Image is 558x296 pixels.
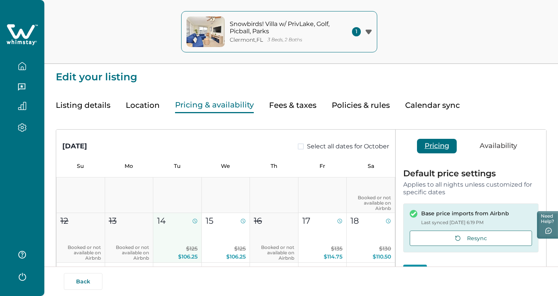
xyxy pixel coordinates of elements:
button: 15$125$106.25 [202,213,250,263]
button: Back [64,273,102,290]
p: Th [250,163,298,169]
p: 13 [109,215,117,227]
p: Sa [347,163,395,169]
button: 14$125$106.25 [153,213,202,263]
button: Fees & taxes [269,98,316,113]
button: 16Booked or not available on Airbnb [250,213,298,263]
span: 1 [352,27,361,36]
button: 12Booked or not available on Airbnb [57,213,105,263]
button: Toggle description [493,265,502,275]
button: Pricing & availability [175,98,254,113]
p: 3 Beds, 2 Baths [268,37,302,43]
button: Policies & rules [332,98,390,113]
p: Booked or not available on Airbnb [350,195,391,211]
p: 12 [60,215,68,227]
p: We [201,163,250,169]
img: property-cover [187,16,225,47]
div: [DATE] [62,141,87,151]
span: $135 [331,245,342,252]
p: 15 [206,215,213,227]
p: 18 [350,215,359,227]
p: 22 [206,264,216,277]
p: Tu [153,163,201,169]
button: Resync [410,231,532,246]
button: 13Booked or not available on Airbnb [105,213,154,263]
p: Last synced [DATE] 6:19 PM [421,219,509,226]
p: 14 [157,215,166,227]
p: Booked or not available on Airbnb [254,245,294,261]
p: Mo [105,163,153,169]
p: 21 [157,264,165,277]
p: Snowbirds! Villa w/ PrivLake, Golf, Picball, Parks [230,20,333,35]
button: 11Booked or not available on Airbnb [347,163,395,213]
p: Su [56,163,105,169]
p: Edit your listing [56,64,547,82]
p: 16 [254,215,262,227]
span: $130 [379,245,391,252]
p: 24 [302,264,313,277]
p: Base price imports from Airbnb [421,210,509,218]
p: 19 [60,264,68,277]
span: $106.25 [226,253,246,260]
button: Calendar sync [405,98,460,113]
span: $125 [186,245,198,252]
p: Booked or not available on Airbnb [60,245,101,261]
button: Location [126,98,160,113]
p: Clermont , FL [230,37,263,43]
p: Applies to all nights unless customized for specific dates [403,181,539,196]
button: 17$135$114.75 [298,213,347,263]
p: 20 [109,264,120,277]
span: Select all dates for October [307,142,389,151]
p: Fr [298,163,347,169]
button: 18$130$110.50 [347,213,395,263]
span: $125 [234,245,246,252]
button: property-coverSnowbirds! Villa w/ PrivLake, Golf, Picball, ParksClermont,FL3 Beds, 2 Baths1 [181,11,377,52]
p: Booked or not available on Airbnb [109,245,149,261]
span: $110.50 [373,253,391,260]
p: Default price settings [403,169,539,178]
p: 17 [302,215,310,227]
button: Availability [472,139,525,153]
p: 23 [254,264,263,277]
button: Listing details [56,98,110,113]
span: $106.25 [178,253,198,260]
p: 25 [350,264,360,277]
span: $114.75 [324,253,342,260]
button: Pricing [417,139,457,153]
